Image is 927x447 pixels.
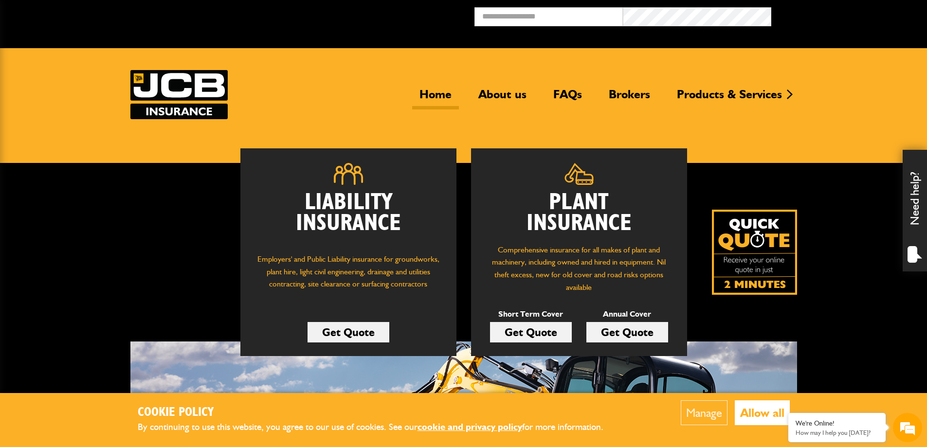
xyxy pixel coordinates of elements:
p: Comprehensive insurance for all makes of plant and machinery, including owned and hired in equipm... [486,244,673,293]
a: Brokers [601,87,657,109]
a: cookie and privacy policy [418,421,522,432]
h2: Plant Insurance [486,192,673,234]
div: Need help? [903,150,927,271]
p: By continuing to use this website, you agree to our use of cookies. See our for more information. [138,420,619,435]
p: Annual Cover [586,308,668,321]
a: Home [412,87,459,109]
img: JCB Insurance Services logo [130,70,228,119]
div: We're Online! [796,419,878,428]
a: FAQs [546,87,589,109]
button: Manage [681,400,727,425]
a: Get Quote [308,322,389,342]
button: Allow all [735,400,790,425]
button: Broker Login [771,7,920,22]
a: Products & Services [670,87,789,109]
img: Quick Quote [712,210,797,295]
p: Employers' and Public Liability insurance for groundworks, plant hire, light civil engineering, d... [255,253,442,300]
p: How may I help you today? [796,429,878,436]
a: Get Quote [490,322,572,342]
a: JCB Insurance Services [130,70,228,119]
h2: Cookie Policy [138,405,619,420]
a: About us [471,87,534,109]
a: Get your insurance quote isn just 2-minutes [712,210,797,295]
a: Get Quote [586,322,668,342]
p: Short Term Cover [490,308,572,321]
h2: Liability Insurance [255,192,442,244]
